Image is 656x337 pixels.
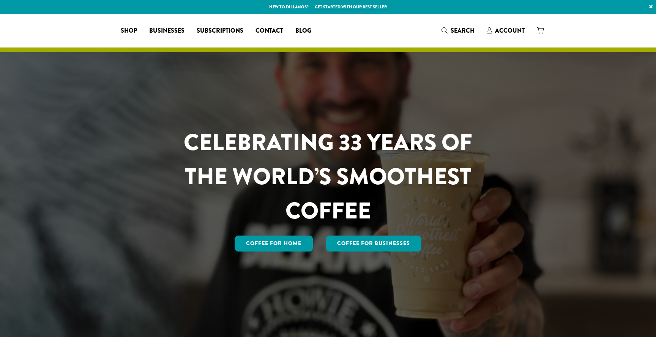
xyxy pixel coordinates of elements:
a: Coffee For Businesses [326,236,422,252]
span: Search [451,26,475,35]
span: Account [495,26,525,35]
a: Coffee for Home [235,236,313,252]
a: Shop [115,25,143,37]
a: Get started with our best seller [315,4,387,10]
h1: CELEBRATING 33 YEARS OF THE WORLD’S SMOOTHEST COFFEE [161,125,495,228]
span: Shop [121,26,137,36]
span: Contact [255,26,283,36]
span: Businesses [149,26,184,36]
span: Blog [295,26,311,36]
a: Search [435,24,481,37]
span: Subscriptions [197,26,243,36]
